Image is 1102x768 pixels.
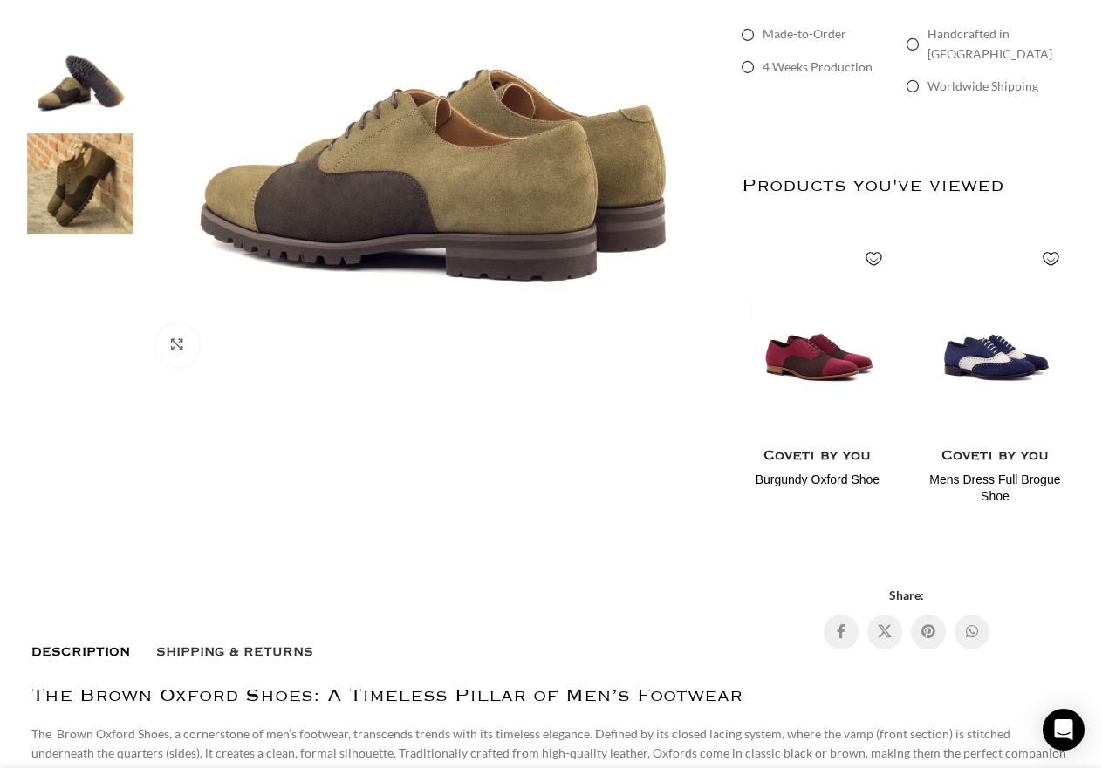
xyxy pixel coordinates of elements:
h2: The Brown Oxford Shoes: A Timeless Pillar of Men’s Footwear [31,685,1071,707]
div: 4 / 4 [27,133,133,244]
a: Facebook social link [824,615,859,649]
span: Shipping & Returns [156,645,313,659]
span: $290.00 [973,512,1017,527]
a: WhatsApp social link [955,615,989,649]
div: 1 / 2 [742,232,893,513]
div: 2 / 2 [920,232,1071,530]
div: Open Intercom Messenger [1043,709,1085,751]
span: Handcrafted in [GEOGRAPHIC_DATA] [927,24,1052,64]
div: 3 / 4 [27,23,133,133]
span: Made-to-Order [763,24,846,44]
img: 12c5d34e-7f67-4696-9313-709718976cc8-B.jpg [742,232,893,441]
span: $300.00 [795,494,839,509]
a: Coveti by you Mens Dress Full Brogue Shoe $290.00 [920,441,1071,530]
a: X social link [867,615,902,649]
a: Pinterest social link [911,615,946,649]
img: Brown Oxford Shoes [27,23,133,125]
h4: Burgundy Oxford Shoe [742,472,893,489]
h2: Products you've viewed [742,140,1071,232]
span: Description [31,645,130,659]
img: 63376bc3-c7b6-4ce6-84da-63ad1b9444cf-B.jpg [920,232,1071,441]
span: Worldwide Shipping [927,77,1038,96]
h4: Coveti by you [742,445,893,467]
span: 4 Weeks Production [763,58,873,77]
span: Share: [742,586,1071,605]
a: Coveti by you Burgundy Oxford Shoe $300.00 [742,441,893,513]
img: Brown Oxford Shoes [27,133,133,235]
h4: Coveti by you [920,445,1071,467]
h4: Mens Dress Full Brogue Shoe [920,472,1071,506]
